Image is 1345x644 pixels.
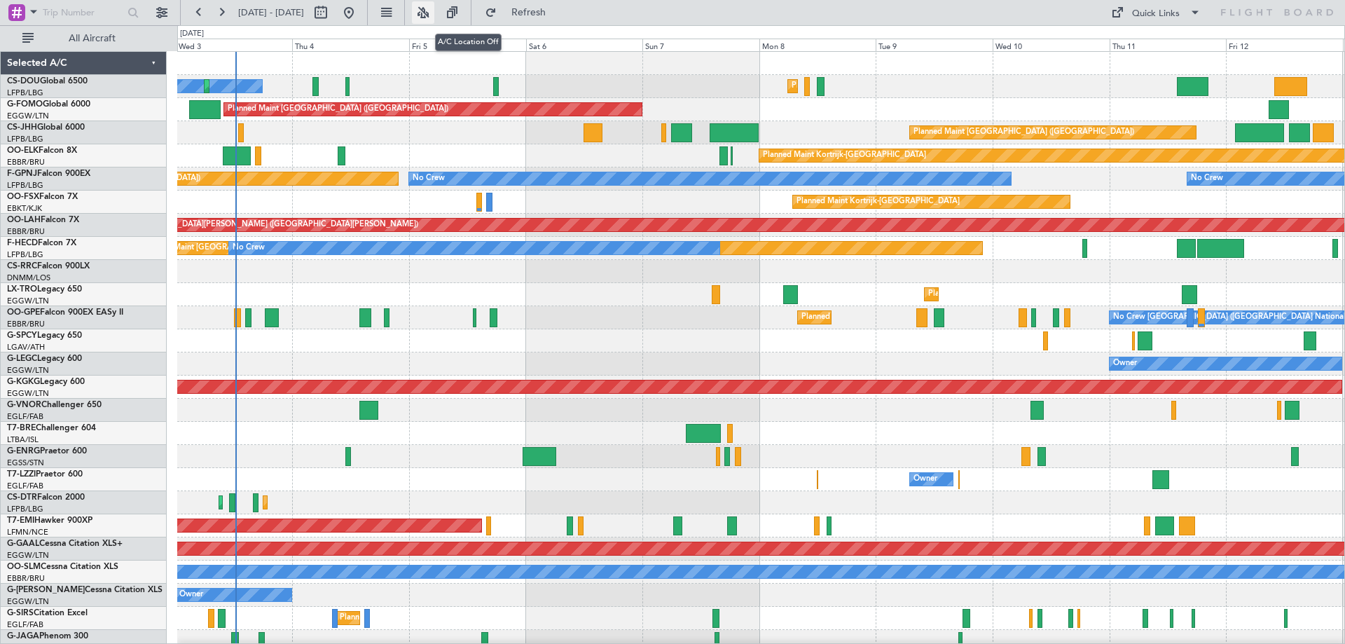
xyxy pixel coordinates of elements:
button: Refresh [478,1,563,24]
a: G-LEGCLegacy 600 [7,355,82,363]
a: OO-GPEFalcon 900EX EASy II [7,308,123,317]
div: Planned Maint [PERSON_NAME]-[GEOGRAPHIC_DATA][PERSON_NAME] ([GEOGRAPHIC_DATA][PERSON_NAME]) [4,214,418,235]
a: EGLF/FAB [7,481,43,491]
div: Tue 9 [876,39,993,51]
div: Planned Maint Kortrijk-[GEOGRAPHIC_DATA] [796,191,960,212]
a: G-ENRGPraetor 600 [7,447,87,455]
a: T7-LZZIPraetor 600 [7,470,83,479]
div: Planned Maint Sofia [267,492,338,513]
a: OO-FSXFalcon 7X [7,193,78,201]
a: EGLF/FAB [7,411,43,422]
a: EBBR/BRU [7,319,45,329]
span: CS-RRC [7,262,37,270]
a: F-GPNJFalcon 900EX [7,170,90,178]
div: Quick Links [1132,7,1180,21]
div: [DATE] [180,28,204,40]
div: Thu 4 [292,39,409,51]
div: Wed 10 [993,39,1110,51]
div: Wed 3 [176,39,293,51]
a: EGGW/LTN [7,296,49,306]
a: LGAV/ATH [7,342,45,352]
a: EBBR/BRU [7,157,45,167]
span: Refresh [499,8,558,18]
a: LFPB/LBG [7,504,43,514]
span: CS-DTR [7,493,37,502]
a: CS-DOUGlobal 6500 [7,77,88,85]
div: Sun 7 [642,39,759,51]
div: Planned Maint [GEOGRAPHIC_DATA] ([GEOGRAPHIC_DATA] National) [801,307,1055,328]
div: Owner [913,469,937,490]
a: LFPB/LBG [7,180,43,191]
div: Thu 11 [1110,39,1227,51]
a: EGGW/LTN [7,550,49,561]
div: A/C Location Off [435,34,502,51]
a: CS-JHHGlobal 6000 [7,123,85,132]
a: EBBR/BRU [7,573,45,584]
a: G-JAGAPhenom 300 [7,632,88,640]
span: CS-DOU [7,77,40,85]
div: No Crew [1191,168,1223,189]
div: Owner [179,584,203,605]
span: G-VNOR [7,401,41,409]
button: All Aircraft [15,27,152,50]
a: G-FOMOGlobal 6000 [7,100,90,109]
div: Planned Maint [GEOGRAPHIC_DATA] ([GEOGRAPHIC_DATA]) [340,608,560,629]
span: T7-BRE [7,424,36,432]
div: Planned Maint Dusseldorf [928,284,1020,305]
a: EGGW/LTN [7,365,49,376]
a: LX-TROLegacy 650 [7,285,82,294]
span: CS-JHH [7,123,37,132]
a: OO-SLMCessna Citation XLS [7,563,118,571]
a: G-VNORChallenger 650 [7,401,102,409]
span: [DATE] - [DATE] [238,6,304,19]
div: Planned Maint [GEOGRAPHIC_DATA] ([GEOGRAPHIC_DATA]) [913,122,1134,143]
div: Sat 6 [526,39,643,51]
div: Planned Maint [GEOGRAPHIC_DATA] ([GEOGRAPHIC_DATA]) [208,76,429,97]
a: EBKT/KJK [7,203,42,214]
span: G-ENRG [7,447,40,455]
span: G-GAAL [7,540,39,548]
a: EGGW/LTN [7,596,49,607]
span: OO-ELK [7,146,39,155]
div: Planned Maint Kortrijk-[GEOGRAPHIC_DATA] [763,145,926,166]
span: All Aircraft [36,34,148,43]
a: LTBA/ISL [7,434,39,445]
span: OO-GPE [7,308,40,317]
a: EGLF/FAB [7,619,43,630]
div: Fri 12 [1226,39,1343,51]
a: T7-EMIHawker 900XP [7,516,92,525]
span: G-[PERSON_NAME] [7,586,85,594]
span: OO-FSX [7,193,39,201]
a: G-KGKGLegacy 600 [7,378,85,386]
a: LFPB/LBG [7,134,43,144]
a: OO-ELKFalcon 8X [7,146,77,155]
a: LFPB/LBG [7,249,43,260]
a: CS-RRCFalcon 900LX [7,262,90,270]
span: T7-LZZI [7,470,36,479]
a: DNMM/LOS [7,273,50,283]
span: F-HECD [7,239,38,247]
span: G-LEGC [7,355,37,363]
a: OO-LAHFalcon 7X [7,216,79,224]
div: Mon 8 [759,39,876,51]
a: G-GAALCessna Citation XLS+ [7,540,123,548]
span: G-KGKG [7,378,40,386]
button: Quick Links [1104,1,1208,24]
div: No Crew [413,168,445,189]
a: EGGW/LTN [7,388,49,399]
span: G-FOMO [7,100,43,109]
a: G-SPCYLegacy 650 [7,331,82,340]
div: No Crew [233,238,265,259]
span: OO-LAH [7,216,41,224]
span: T7-EMI [7,516,34,525]
span: G-JAGA [7,632,39,640]
a: CS-DTRFalcon 2000 [7,493,85,502]
span: LX-TRO [7,285,37,294]
span: G-SIRS [7,609,34,617]
span: F-GPNJ [7,170,37,178]
a: EGSS/STN [7,458,44,468]
a: EBBR/BRU [7,226,45,237]
span: G-SPCY [7,331,37,340]
input: Trip Number [43,2,123,23]
a: EGGW/LTN [7,111,49,121]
